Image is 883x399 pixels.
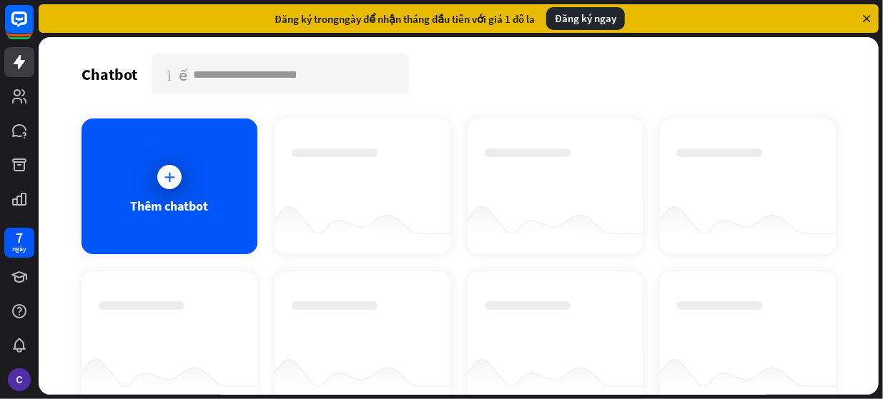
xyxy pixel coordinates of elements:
font: ngày [12,244,26,253]
font: 7 [16,228,23,246]
a: 7 ngày [4,228,34,258]
button: Mở tiện ích trò chuyện LiveChat [11,6,54,49]
font: Thêm chatbot [130,198,208,214]
font: ngày để nhận tháng đầu tiên với giá 1 đô la [339,12,535,26]
font: Chatbot [82,64,137,84]
font: Đăng ký trong [275,12,339,26]
font: Đăng ký ngay [555,11,616,25]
